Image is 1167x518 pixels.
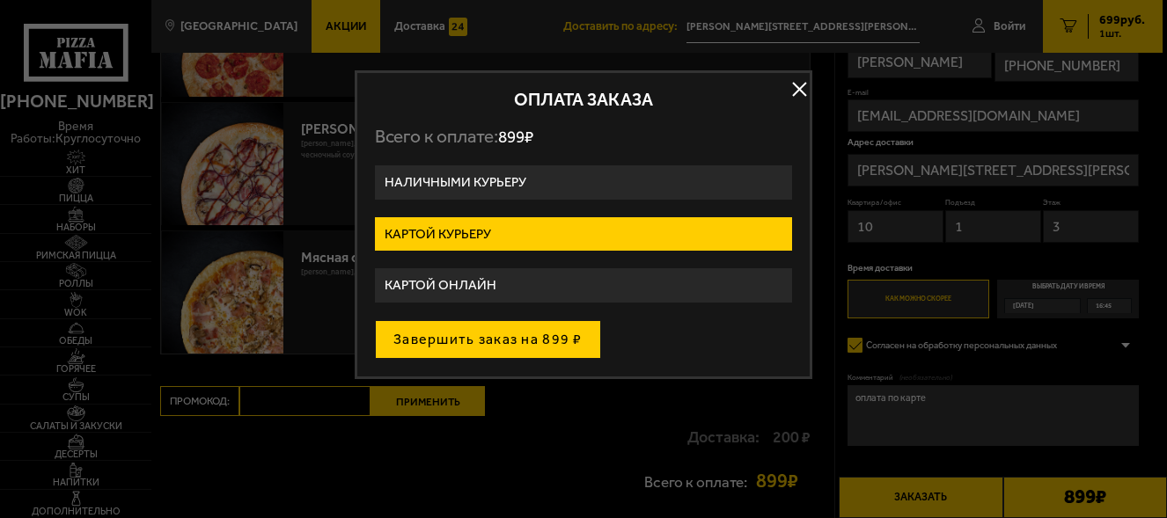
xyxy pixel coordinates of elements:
button: Завершить заказ на 899 ₽ [375,320,601,359]
span: 899 ₽ [498,127,533,147]
label: Картой онлайн [375,268,792,303]
label: Картой курьеру [375,217,792,252]
label: Наличными курьеру [375,165,792,200]
p: Всего к оплате: [375,126,792,148]
h2: Оплата заказа [375,91,792,108]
